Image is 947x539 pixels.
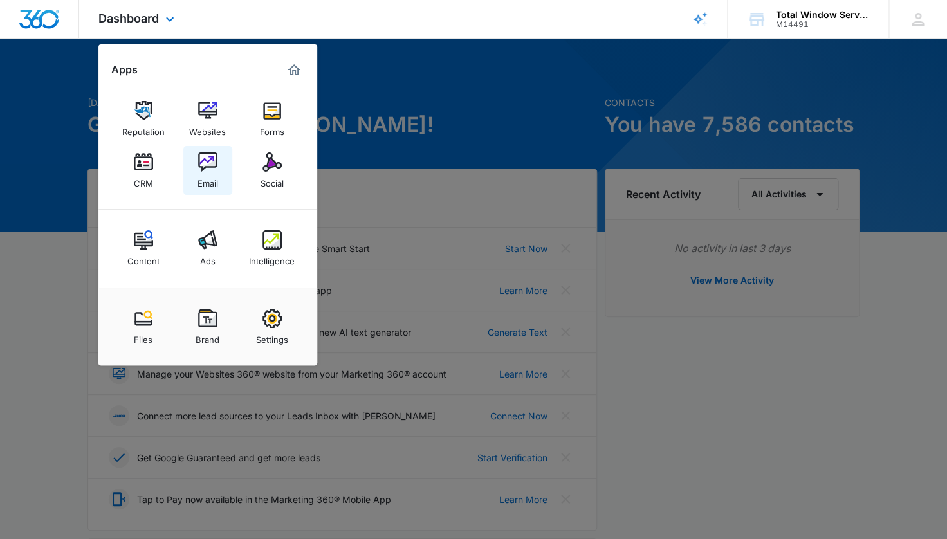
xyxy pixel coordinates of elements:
div: account id [776,20,870,29]
div: account name [776,10,870,20]
a: Reputation [119,95,168,143]
div: Social [261,172,284,188]
div: Intelligence [249,250,295,266]
h2: Apps [111,64,138,76]
div: Brand [196,328,219,345]
div: Websites [189,120,226,137]
a: Intelligence [248,224,297,273]
div: Email [198,172,218,188]
a: Marketing 360® Dashboard [284,60,304,80]
a: Settings [248,302,297,351]
a: Content [119,224,168,273]
a: Forms [248,95,297,143]
a: Files [119,302,168,351]
div: Forms [260,120,284,137]
span: Dashboard [98,12,159,25]
div: Reputation [122,120,165,137]
a: Brand [183,302,232,351]
a: Email [183,146,232,195]
div: CRM [134,172,153,188]
div: Content [127,250,160,266]
div: Files [134,328,152,345]
div: Ads [200,250,216,266]
a: CRM [119,146,168,195]
a: Websites [183,95,232,143]
div: Settings [256,328,288,345]
a: Social [248,146,297,195]
a: Ads [183,224,232,273]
